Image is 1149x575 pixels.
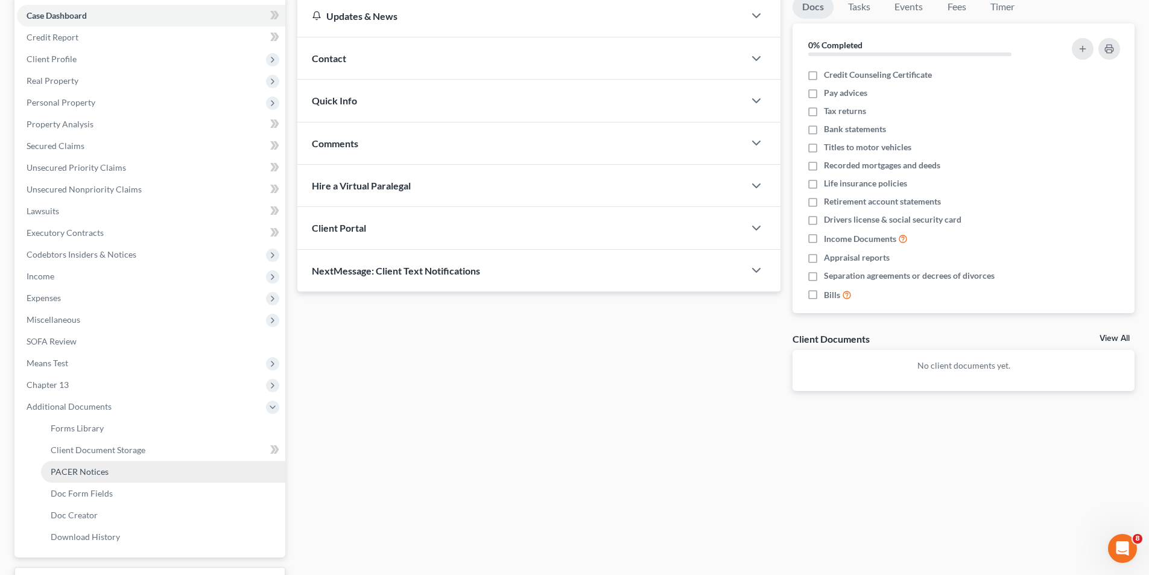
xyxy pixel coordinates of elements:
a: Property Analysis [17,113,285,135]
span: 8 [1133,534,1142,544]
span: Means Test [27,358,68,368]
span: Miscellaneous [27,314,80,325]
a: Executory Contracts [17,222,285,244]
span: Forms Library [51,423,104,433]
strong: 0% Completed [808,40,863,50]
span: Appraisal reports [824,252,890,264]
div: Updates & News [312,10,730,22]
a: Download History [41,526,285,548]
a: PACER Notices [41,461,285,483]
a: Forms Library [41,418,285,439]
span: Income Documents [824,233,896,245]
span: Contact [312,52,346,64]
span: Quick Info [312,95,357,106]
a: Doc Form Fields [41,483,285,504]
span: Credit Report [27,32,78,42]
span: Retirement account statements [824,195,941,208]
span: Doc Creator [51,510,98,520]
span: Expenses [27,293,61,303]
span: Unsecured Nonpriority Claims [27,184,142,194]
span: Titles to motor vehicles [824,141,911,153]
a: View All [1100,334,1130,343]
a: Unsecured Priority Claims [17,157,285,179]
span: Download History [51,532,120,542]
span: Bills [824,289,840,301]
a: Credit Report [17,27,285,48]
span: Personal Property [27,97,95,107]
span: Separation agreements or decrees of divorces [824,270,995,282]
div: Client Documents [793,332,870,345]
a: Lawsuits [17,200,285,222]
span: Property Analysis [27,119,93,129]
a: SOFA Review [17,331,285,352]
a: Client Document Storage [41,439,285,461]
span: Comments [312,138,358,149]
span: Secured Claims [27,141,84,151]
span: Drivers license & social security card [824,214,961,226]
span: Tax returns [824,105,866,117]
span: Bank statements [824,123,886,135]
a: Unsecured Nonpriority Claims [17,179,285,200]
span: Client Profile [27,54,77,64]
iframe: Intercom live chat [1108,534,1137,563]
span: NextMessage: Client Text Notifications [312,265,480,276]
span: Hire a Virtual Paralegal [312,180,411,191]
span: Credit Counseling Certificate [824,69,932,81]
p: No client documents yet. [802,360,1125,372]
a: Secured Claims [17,135,285,157]
span: Executory Contracts [27,227,104,238]
span: Lawsuits [27,206,59,216]
span: Client Portal [312,222,366,233]
span: Life insurance policies [824,177,907,189]
span: Income [27,271,54,281]
span: Additional Documents [27,401,112,411]
span: Client Document Storage [51,445,145,455]
span: Pay advices [824,87,867,99]
a: Case Dashboard [17,5,285,27]
span: Case Dashboard [27,10,87,21]
span: Codebtors Insiders & Notices [27,249,136,259]
span: Real Property [27,75,78,86]
span: Unsecured Priority Claims [27,162,126,173]
span: Doc Form Fields [51,488,113,498]
span: SOFA Review [27,336,77,346]
span: Chapter 13 [27,380,69,390]
span: Recorded mortgages and deeds [824,159,940,171]
span: PACER Notices [51,466,109,477]
a: Doc Creator [41,504,285,526]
